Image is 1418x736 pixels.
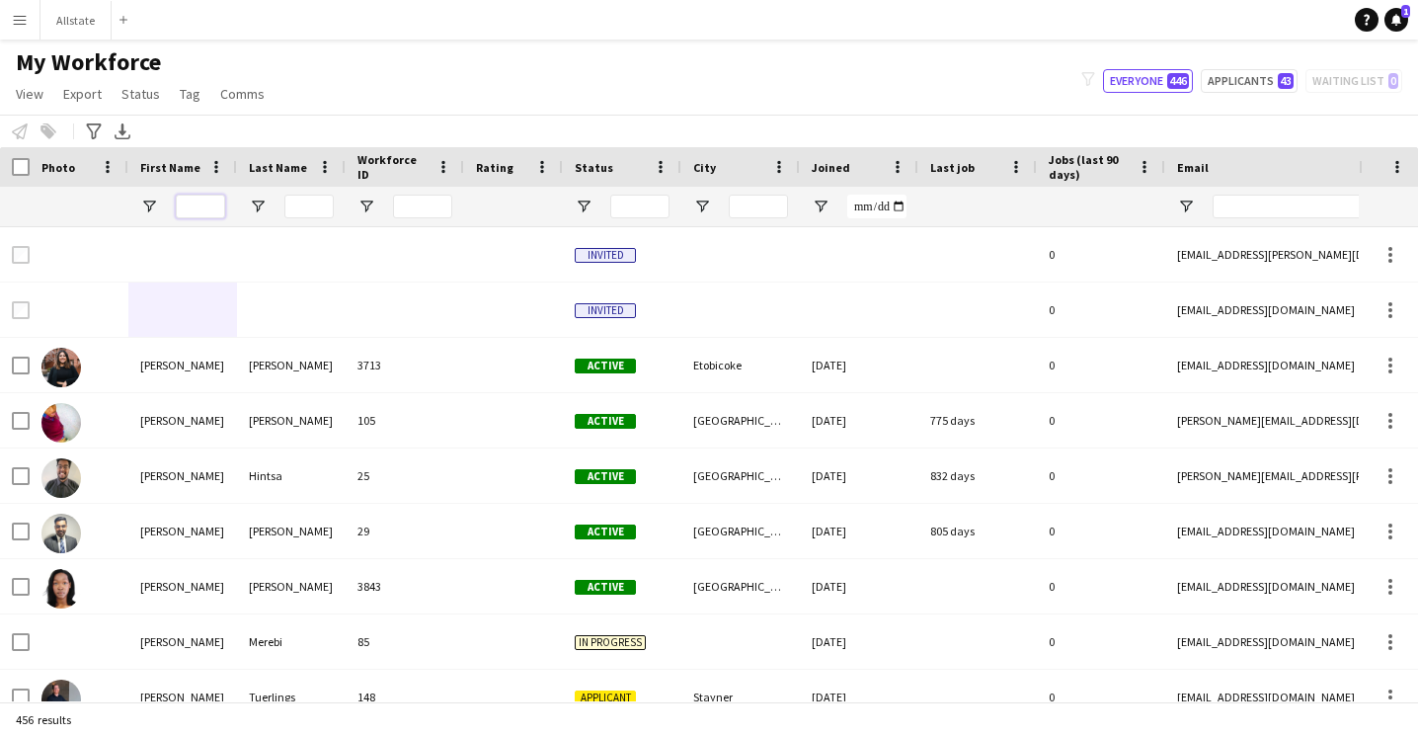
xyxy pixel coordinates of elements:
div: [PERSON_NAME] [128,559,237,613]
button: Open Filter Menu [812,198,829,215]
span: Rating [476,160,513,175]
span: Active [575,469,636,484]
div: 0 [1037,393,1165,448]
div: [PERSON_NAME] [128,670,237,724]
div: 105 [346,393,464,448]
div: 3713 [346,338,464,392]
div: [DATE] [800,614,918,669]
div: Tuerlings [237,670,346,724]
span: Last job [930,160,975,175]
div: [GEOGRAPHIC_DATA] [681,559,800,613]
span: Comms [220,85,265,103]
span: Jobs (last 90 days) [1049,152,1130,182]
span: First Name [140,160,200,175]
button: Open Filter Menu [140,198,158,215]
div: 775 days [918,393,1037,448]
span: 446 [1167,73,1189,89]
div: 148 [346,670,464,724]
button: Open Filter Menu [1177,198,1195,215]
span: Active [575,414,636,429]
span: Status [121,85,160,103]
input: Workforce ID Filter Input [393,195,452,218]
span: Invited [575,248,636,263]
a: Status [114,81,168,107]
button: Open Filter Menu [693,198,711,215]
div: [DATE] [800,338,918,392]
div: [PERSON_NAME] [237,338,346,392]
div: 805 days [918,504,1037,558]
div: 0 [1037,670,1165,724]
div: Hintsa [237,449,346,503]
div: [PERSON_NAME] [128,338,237,392]
span: Invited [575,303,636,318]
input: Joined Filter Input [847,195,906,218]
a: Comms [212,81,273,107]
a: View [8,81,51,107]
div: [DATE] [800,504,918,558]
span: Export [63,85,102,103]
div: [GEOGRAPHIC_DATA] [681,449,800,503]
img: Aanchal Rawal [41,348,81,387]
div: 29 [346,504,464,558]
button: Open Filter Menu [575,198,592,215]
span: My Workforce [16,47,161,77]
span: Active [575,525,636,539]
div: [DATE] [800,449,918,503]
div: [DATE] [800,393,918,448]
button: Open Filter Menu [357,198,375,215]
div: [PERSON_NAME] [128,449,237,503]
div: [GEOGRAPHIC_DATA] [681,393,800,448]
div: [PERSON_NAME] [237,504,346,558]
span: Photo [41,160,75,175]
div: 0 [1037,559,1165,613]
span: Last Name [249,160,307,175]
button: Allstate [40,1,112,40]
span: Active [575,580,636,595]
div: Merebi [237,614,346,669]
div: [PERSON_NAME] [237,393,346,448]
input: Status Filter Input [610,195,670,218]
div: 0 [1037,227,1165,282]
button: Applicants43 [1201,69,1298,93]
span: Workforce ID [357,152,429,182]
div: Stayner [681,670,800,724]
span: Tag [180,85,200,103]
div: [DATE] [800,559,918,613]
div: 3843 [346,559,464,613]
div: [DATE] [800,670,918,724]
img: Abhijot Dhaliwal [41,514,81,553]
img: Adam Tuerlings [41,680,81,719]
span: Status [575,160,613,175]
div: [GEOGRAPHIC_DATA] [681,504,800,558]
a: Export [55,81,110,107]
div: 832 days [918,449,1037,503]
button: Open Filter Menu [249,198,267,215]
div: [PERSON_NAME] [128,393,237,448]
a: 1 [1384,8,1408,32]
span: Active [575,359,636,373]
app-action-btn: Export XLSX [111,120,134,143]
div: 85 [346,614,464,669]
button: Everyone446 [1103,69,1193,93]
span: 1 [1401,5,1410,18]
input: First Name Filter Input [176,195,225,218]
input: Last Name Filter Input [284,195,334,218]
input: City Filter Input [729,195,788,218]
div: Etobicoke [681,338,800,392]
span: City [693,160,716,175]
input: Row Selection is disabled for this row (unchecked) [12,246,30,264]
div: 25 [346,449,464,503]
div: 0 [1037,614,1165,669]
span: View [16,85,43,103]
span: Applicant [575,691,636,705]
span: In progress [575,635,646,650]
app-action-btn: Advanced filters [82,120,106,143]
a: Tag [172,81,208,107]
img: Abigail Newby [41,569,81,609]
div: [PERSON_NAME] [237,559,346,613]
img: Aaron Wright [41,403,81,443]
div: [PERSON_NAME] [128,614,237,669]
span: Email [1177,160,1209,175]
img: Abel Hintsa [41,458,81,498]
div: 0 [1037,283,1165,337]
